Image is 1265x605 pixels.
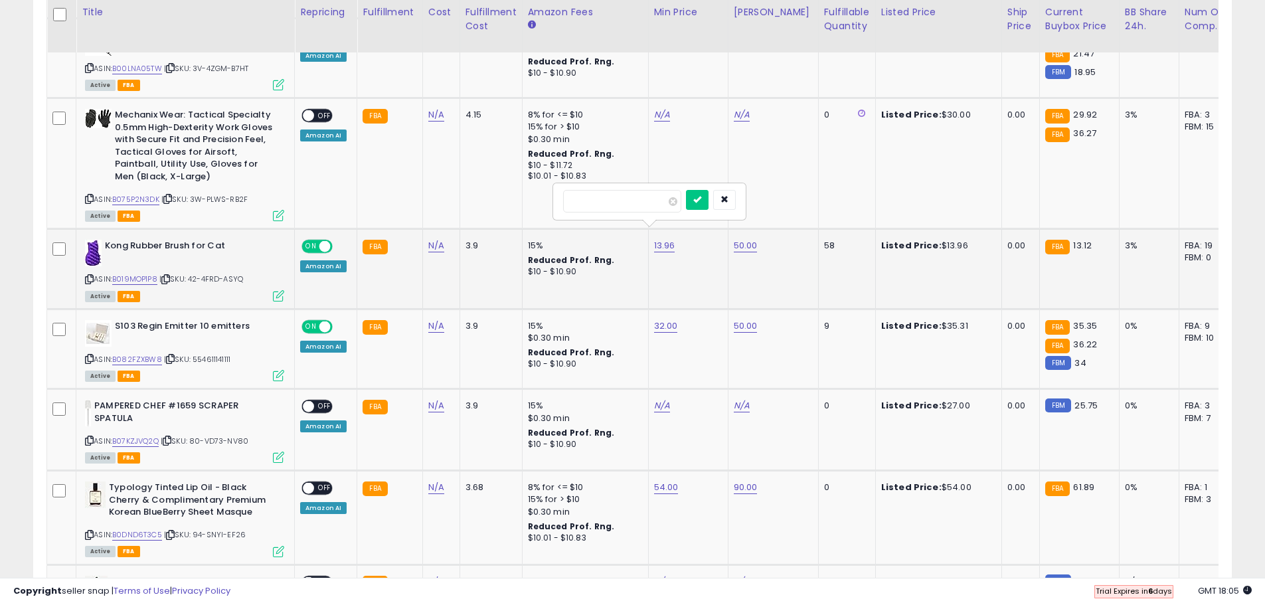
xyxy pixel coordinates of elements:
div: $10 - $10.90 [528,266,638,278]
b: Reduced Prof. Rng. [528,347,615,358]
div: Amazon Fees [528,5,643,19]
div: 15% [528,400,638,412]
a: N/A [734,108,750,122]
span: | SKU: 94-SNYI-EF26 [164,529,246,540]
div: 0.00 [1007,109,1029,121]
div: $10 - $11.72 [528,160,638,171]
b: Listed Price: [881,108,942,121]
div: FBA: 9 [1185,320,1228,332]
div: Repricing [300,5,351,19]
div: Title [82,5,289,19]
b: Listed Price: [881,481,942,493]
small: FBA [1045,109,1070,124]
span: All listings currently available for purchase on Amazon [85,80,116,91]
b: Reduced Prof. Rng. [528,254,615,266]
span: | SKU: 554611141111 [164,354,230,365]
span: | SKU: 80-VD73-NV80 [161,436,248,446]
span: ON [303,241,319,252]
span: OFF [314,483,335,494]
b: Kong Rubber Brush for Cat [105,240,266,256]
div: Amazon AI [300,130,347,141]
small: FBA [363,240,387,254]
div: $10 - $10.90 [528,439,638,450]
span: All listings currently available for purchase on Amazon [85,291,116,302]
span: ON [303,321,319,332]
div: $0.30 min [528,506,638,518]
div: ASIN: [85,29,284,90]
small: FBM [1045,398,1071,412]
b: Typology Tinted Lip Oil - Black Cherry & Complimentary Premium Korean BlueBerry Sheet Masque [109,481,270,522]
div: Amazon AI [300,260,347,272]
div: $10.01 - $10.83 [528,171,638,182]
a: 90.00 [734,481,758,494]
a: Terms of Use [114,584,170,597]
div: Cost [428,5,454,19]
span: | SKU: 3V-4ZGM-B7HT [164,63,248,74]
small: FBA [363,400,387,414]
div: $10 - $10.90 [528,359,638,370]
a: N/A [428,108,444,122]
div: 0 [824,481,865,493]
div: $0.30 min [528,332,638,344]
div: seller snap | | [13,585,230,598]
span: 25.75 [1074,399,1098,412]
div: $0.30 min [528,133,638,145]
a: N/A [654,399,670,412]
div: ASIN: [85,400,284,462]
span: | SKU: 3W-PLWS-RB2F [161,194,248,205]
span: FBA [118,371,140,382]
img: 41+cNojcOSL._SL40_.jpg [85,240,102,266]
small: FBM [1045,65,1071,79]
div: $10.01 - $10.83 [528,533,638,544]
div: 15% [528,240,638,252]
a: N/A [428,319,444,333]
span: Trial Expires in days [1096,586,1172,596]
a: B075P2N3DK [112,194,159,205]
div: $13.96 [881,240,991,252]
small: Amazon Fees. [528,19,536,31]
div: 0 [824,109,865,121]
a: N/A [654,108,670,122]
span: 34 [1074,357,1086,369]
span: 13.12 [1073,239,1092,252]
a: B019MOP1P8 [112,274,157,285]
div: 3% [1125,240,1169,252]
b: 6 [1148,586,1153,596]
span: FBA [118,291,140,302]
b: Listed Price: [881,399,942,412]
span: 2025-09-11 18:05 GMT [1198,584,1252,597]
div: 15% [528,320,638,332]
div: FBM: 7 [1185,412,1228,424]
div: 8% for <= $10 [528,109,638,121]
img: 31ydnOMNinL._SL40_.jpg [85,320,112,347]
div: 0% [1125,320,1169,332]
div: 0 [824,400,865,412]
div: Ship Price [1007,5,1034,33]
div: Fulfillable Quantity [824,5,870,33]
b: Listed Price: [881,239,942,252]
div: FBA: 3 [1185,109,1228,121]
div: Fulfillment [363,5,416,19]
b: S103 Regin Emitter 10 emitters [115,320,276,336]
a: B07KZJVQ2Q [112,436,159,447]
span: All listings currently available for purchase on Amazon [85,546,116,557]
div: BB Share 24h. [1125,5,1173,33]
small: FBA [1045,128,1070,142]
div: $30.00 [881,109,991,121]
b: Reduced Prof. Rng. [528,56,615,67]
div: 0.00 [1007,481,1029,493]
img: 41mpjkMh8NL._SL40_.jpg [85,481,106,508]
span: All listings currently available for purchase on Amazon [85,371,116,382]
a: 13.96 [654,239,675,252]
div: $10 - $10.90 [528,68,638,79]
a: N/A [734,399,750,412]
div: Min Price [654,5,722,19]
small: FBA [363,320,387,335]
b: Reduced Prof. Rng. [528,427,615,438]
div: FBA: 19 [1185,240,1228,252]
a: N/A [428,481,444,494]
span: 36.22 [1073,338,1097,351]
div: 0.00 [1007,240,1029,252]
span: 18.95 [1074,66,1096,78]
b: Reduced Prof. Rng. [528,521,615,532]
